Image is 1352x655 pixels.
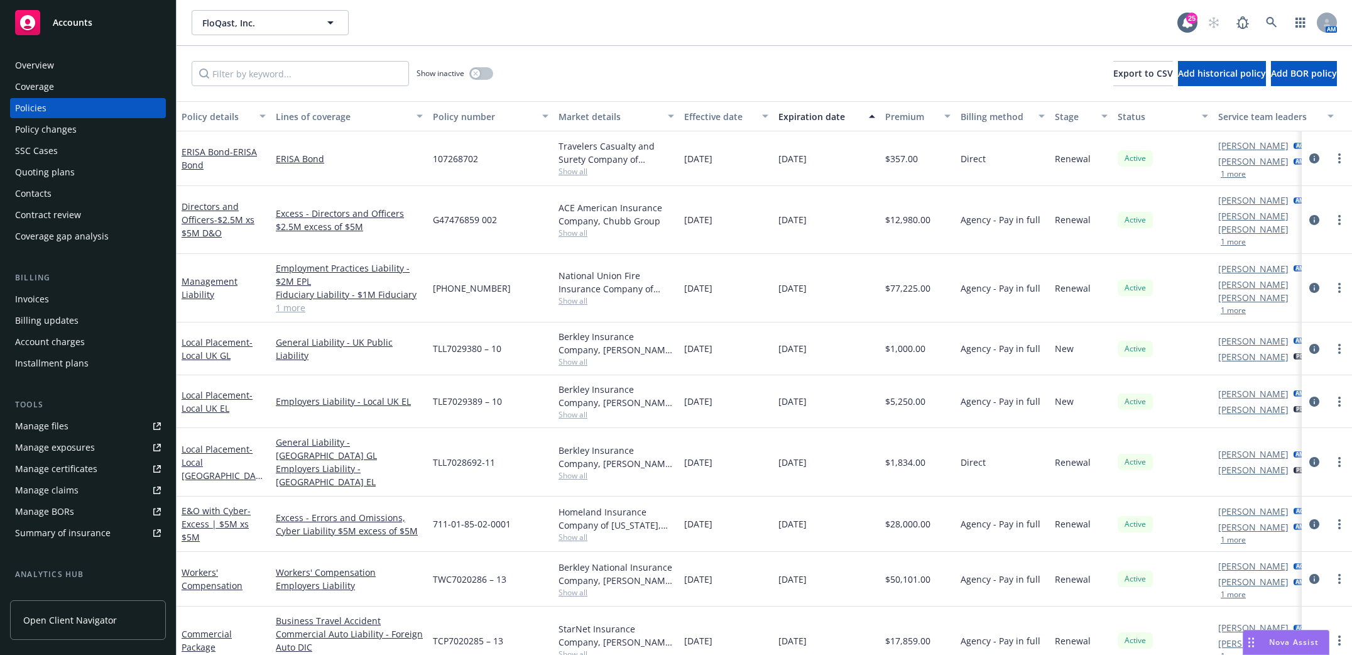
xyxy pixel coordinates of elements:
span: Agency - Pay in full [961,395,1040,408]
a: Manage files [10,416,166,436]
span: [DATE] [684,213,712,226]
a: circleInformation [1307,151,1322,166]
span: Renewal [1055,573,1091,586]
span: TLL7028692-11 [433,456,495,469]
div: Manage exposures [15,438,95,458]
a: Local Placement [182,443,264,521]
span: Agency - Pay in full [961,517,1040,531]
div: Effective date [684,110,755,123]
span: $50,101.00 [885,573,930,586]
a: SSC Cases [10,141,166,161]
a: [PERSON_NAME] [1218,139,1289,152]
a: [PERSON_NAME] [1218,505,1289,518]
a: [PERSON_NAME] [1218,520,1289,534]
a: Excess - Directors and Officers $2.5M excess of $5M [276,207,423,233]
a: Manage BORs [10,502,166,522]
a: [PERSON_NAME] [1218,403,1289,416]
button: Status [1113,101,1213,131]
span: Agency - Pay in full [961,634,1040,647]
span: Show all [559,166,674,177]
span: Renewal [1055,213,1091,226]
a: [PERSON_NAME] [1218,637,1289,650]
span: Show all [559,470,674,481]
span: Active [1123,635,1148,646]
a: Directors and Officers [182,201,254,239]
span: [DATE] [778,517,807,531]
a: Employers Liability - [GEOGRAPHIC_DATA] EL [276,462,423,488]
button: Export to CSV [1113,61,1173,86]
div: StarNet Insurance Company, [PERSON_NAME] Corporation [559,622,674,649]
div: Stage [1055,110,1094,123]
span: $12,980.00 [885,213,930,226]
a: circleInformation [1307,394,1322,409]
span: [DATE] [684,573,712,586]
div: Berkley Insurance Company, [PERSON_NAME] Corporation [559,330,674,356]
div: Billing [10,272,166,284]
button: 1 more [1221,307,1246,314]
a: Start snowing [1201,10,1226,35]
span: [DATE] [778,282,807,295]
span: New [1055,342,1074,355]
a: [PERSON_NAME] [1218,621,1289,634]
a: [PERSON_NAME] [1218,262,1289,275]
div: Travelers Casualty and Surety Company of America, Travelers Insurance [559,140,674,166]
a: more [1332,212,1347,228]
span: Open Client Navigator [23,614,117,627]
span: Show all [559,587,674,598]
span: TLE7029389 – 10 [433,395,502,408]
div: National Union Fire Insurance Company of [GEOGRAPHIC_DATA], [GEOGRAPHIC_DATA], AIG [559,269,674,295]
span: [DATE] [778,213,807,226]
button: Policy number [428,101,553,131]
a: Account charges [10,332,166,352]
span: Active [1123,214,1148,226]
span: - Local UK EL [182,389,253,414]
a: more [1332,280,1347,295]
a: Accounts [10,5,166,40]
span: Export to CSV [1113,67,1173,79]
div: Contacts [15,184,52,204]
span: [DATE] [778,634,807,647]
div: Manage BORs [15,502,74,522]
input: Filter by keyword... [192,61,409,86]
a: [PERSON_NAME] [1218,575,1289,588]
span: Show all [559,409,674,420]
a: ERISA Bond [276,152,423,165]
span: Active [1123,282,1148,294]
span: Renewal [1055,456,1091,469]
span: $28,000.00 [885,517,930,531]
a: Search [1259,10,1284,35]
a: circleInformation [1307,517,1322,532]
a: [PERSON_NAME] [1218,559,1289,573]
a: 1 more [276,301,423,314]
div: Loss summary generator [15,586,119,606]
a: Fiduciary Liability - $1M Fiduciary [276,288,423,301]
div: Billing method [961,110,1031,123]
span: Direct [961,152,986,165]
span: New [1055,395,1074,408]
span: Active [1123,343,1148,355]
div: Overview [15,55,54,75]
span: [DATE] [684,282,712,295]
span: Renewal [1055,517,1091,531]
button: Market details [553,101,679,131]
div: Manage certificates [15,459,97,479]
a: circleInformation [1307,280,1322,295]
a: Quoting plans [10,162,166,182]
span: [DATE] [778,152,807,165]
span: $77,225.00 [885,282,930,295]
span: [DATE] [778,395,807,408]
a: General Liability - [GEOGRAPHIC_DATA] GL [276,436,423,462]
div: Policy changes [15,119,77,140]
span: $5,250.00 [885,395,925,408]
span: [DATE] [778,342,807,355]
a: circleInformation [1307,212,1322,228]
a: ERISA Bond [182,146,257,171]
a: more [1332,517,1347,532]
a: [PERSON_NAME] [PERSON_NAME] [1218,278,1316,304]
div: Policy number [433,110,535,123]
a: E&O with Cyber [182,505,251,543]
button: Premium [880,101,956,131]
a: Policy changes [10,119,166,140]
div: Homeland Insurance Company of [US_STATE], Intact Insurance [559,505,674,532]
span: TLL7029380 – 10 [433,342,501,355]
